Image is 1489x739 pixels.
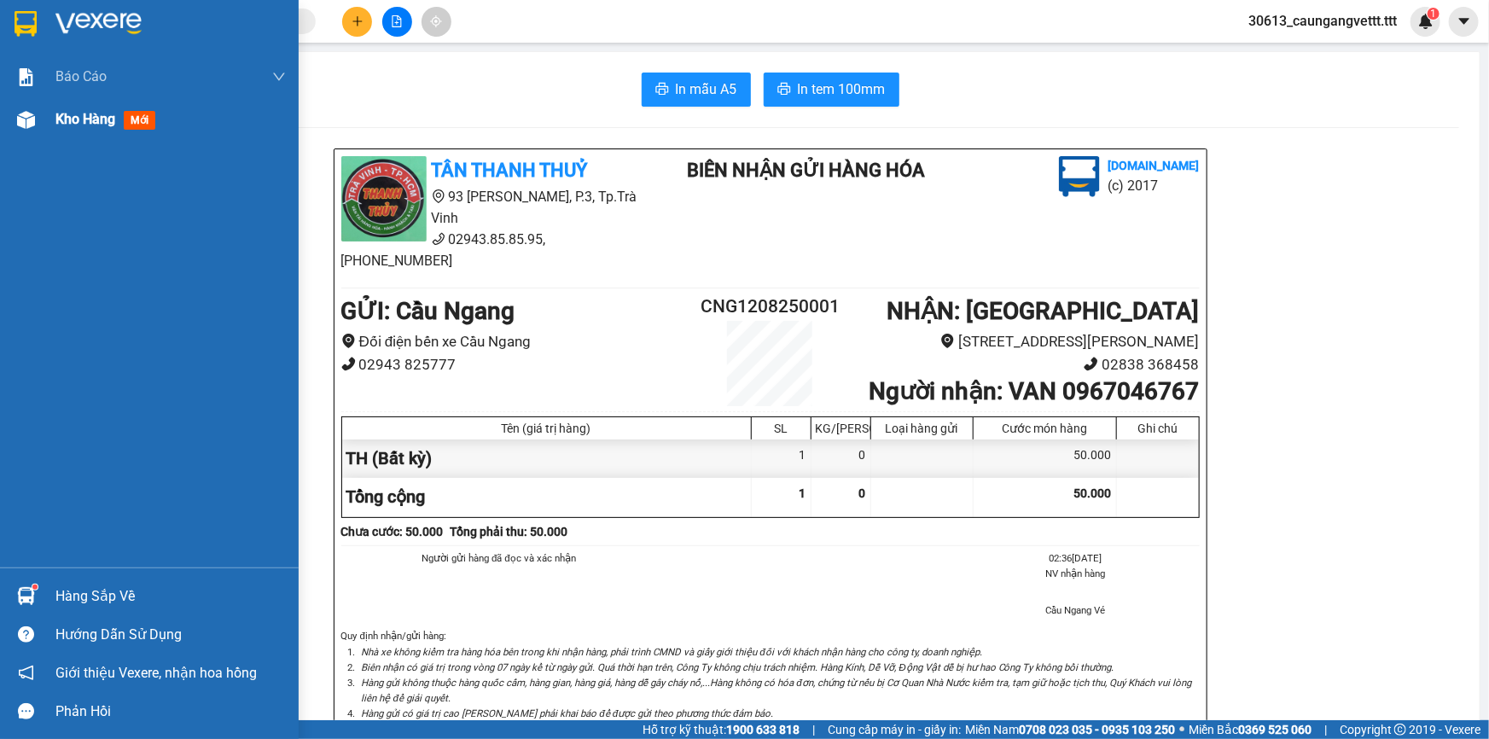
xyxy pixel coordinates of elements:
span: question-circle [18,626,34,643]
img: logo.jpg [341,156,427,241]
div: Hướng dẫn sử dụng [55,622,286,648]
span: Gửi: [15,16,41,34]
span: In mẫu A5 [676,79,737,100]
span: mới [124,111,155,130]
img: warehouse-icon [17,111,35,129]
span: 50.000 [1074,486,1112,500]
div: 0 [811,439,871,478]
li: Cầu Ngang Vé [952,602,1200,618]
li: 02943.85.85.95, [PHONE_NUMBER] [341,229,659,271]
b: Tổng phải thu: 50.000 [451,525,568,538]
div: 50.000 [974,439,1117,478]
span: environment [940,334,955,348]
span: notification [18,665,34,681]
span: environment [432,189,445,203]
img: solution-icon [17,68,35,86]
i: Biên nhận có giá trị trong vòng 07 ngày kể từ ngày gửi. Quá thời hạn trên, Công Ty không chịu trá... [362,661,1114,673]
li: Người gửi hàng đã đọc và xác nhận [375,550,623,566]
span: 1 [800,486,806,500]
span: phone [341,357,356,371]
span: copyright [1394,724,1406,736]
span: plus [352,15,364,27]
span: phone [1084,357,1098,371]
span: CC : [108,112,132,130]
div: Loại hàng gửi [875,422,968,435]
span: 30613_caungangvettt.ttt [1235,10,1410,32]
img: icon-new-feature [1418,14,1434,29]
span: | [1324,720,1327,739]
button: printerIn mẫu A5 [642,73,751,107]
span: down [272,70,286,84]
h2: CNG1208250001 [699,293,842,321]
span: Cung cấp máy in - giấy in: [828,720,961,739]
span: Tổng cộng [346,486,426,507]
strong: 0369 525 060 [1238,723,1312,736]
div: SL [756,422,806,435]
strong: 1900 633 818 [726,723,800,736]
span: printer [777,82,791,98]
div: Cầu Ngang [15,15,99,55]
b: GỬI : Cầu Ngang [341,297,515,325]
button: file-add [382,7,412,37]
span: 0 [859,486,866,500]
button: printerIn tem 100mm [764,73,899,107]
li: 93 [PERSON_NAME], P.3, Tp.Trà Vinh [341,186,659,229]
span: Kho hàng [55,111,115,127]
li: [STREET_ADDRESS][PERSON_NAME] [841,330,1199,353]
div: 50.000 [108,108,286,131]
div: VAN [111,53,284,73]
li: (c) 2017 [1108,175,1200,196]
li: NV nhận hàng [952,566,1200,581]
span: | [812,720,815,739]
span: aim [430,15,442,27]
b: NHẬN : [GEOGRAPHIC_DATA] [887,297,1199,325]
i: Hàng gửi không thuộc hàng quốc cấm, hàng gian, hàng giả, hàng dễ gây cháy nổ,...Hàng không có hóa... [362,677,1191,704]
b: Người nhận : VAN 0967046767 [869,377,1199,405]
span: caret-down [1457,14,1472,29]
b: Chưa cước : 50.000 [341,525,444,538]
span: message [18,703,34,719]
span: printer [655,82,669,98]
span: Nhận: [111,15,152,32]
span: environment [341,334,356,348]
div: KG/[PERSON_NAME] [816,422,866,435]
li: Đối điện bến xe Cầu Ngang [341,330,699,353]
b: [DOMAIN_NAME] [1108,159,1200,172]
li: 02:36[DATE] [952,550,1200,566]
div: Ghi chú [1121,422,1195,435]
span: Báo cáo [55,66,107,87]
span: Giới thiệu Vexere, nhận hoa hồng [55,662,257,684]
i: Nhà xe không kiểm tra hàng hóa bên trong khi nhận hàng, phải trình CMND và giấy giới thiệu đối vớ... [362,646,982,658]
b: BIÊN NHẬN GỬI HÀNG HÓA [687,160,925,181]
div: Hàng sắp về [55,584,286,609]
span: ⚪️ [1179,726,1184,733]
li: 02838 368458 [841,353,1199,376]
div: 0967046767 [111,73,284,97]
span: file-add [391,15,403,27]
button: plus [342,7,372,37]
div: TH (Bất kỳ) [342,439,752,478]
img: warehouse-icon [17,587,35,605]
sup: 1 [1428,8,1440,20]
span: Miền Nam [965,720,1175,739]
div: Tên (giá trị hàng) [346,422,747,435]
div: Cước món hàng [978,422,1112,435]
span: phone [432,232,445,246]
img: logo.jpg [1059,156,1100,197]
sup: 1 [32,585,38,590]
span: In tem 100mm [798,79,886,100]
div: 1 [752,439,811,478]
img: logo-vxr [15,11,37,37]
strong: 0708 023 035 - 0935 103 250 [1019,723,1175,736]
i: Hàng gửi có giá trị cao [PERSON_NAME] phải khai báo để được gửi theo phương thức đảm bảo. [362,707,774,719]
div: Phản hồi [55,699,286,724]
b: TÂN THANH THUỶ [432,160,588,181]
span: Miền Bắc [1189,720,1312,739]
li: 02943 825777 [341,353,699,376]
span: Hỗ trợ kỹ thuật: [643,720,800,739]
button: caret-down [1449,7,1479,37]
span: 1 [1430,8,1436,20]
button: aim [422,7,451,37]
div: [GEOGRAPHIC_DATA] [111,15,284,53]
